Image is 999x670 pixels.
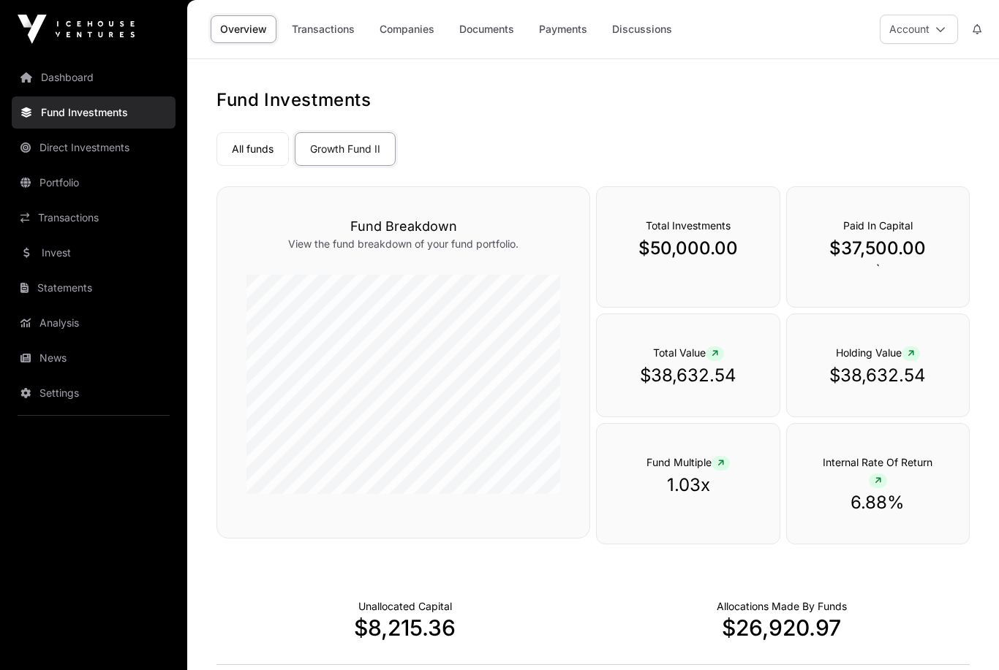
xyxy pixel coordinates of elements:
p: Capital Deployed Into Companies [717,599,847,614]
div: ` [786,186,970,308]
p: $50,000.00 [626,237,750,260]
a: Settings [12,377,176,409]
a: Invest [12,237,176,269]
p: Cash not yet allocated [358,599,452,614]
p: View the fund breakdown of your fund portfolio. [246,237,560,251]
span: Paid In Capital [843,219,913,232]
a: Transactions [12,202,176,234]
p: 1.03x [626,473,750,497]
p: $26,920.97 [593,614,970,641]
iframe: Chat Widget [926,600,999,670]
h3: Fund Breakdown [246,216,560,237]
p: $37,500.00 [816,237,940,260]
a: Growth Fund II [295,132,396,166]
p: $8,215.36 [216,614,593,641]
span: Holding Value [836,346,920,359]
a: Analysis [12,307,176,339]
button: Account [880,15,958,44]
img: Icehouse Ventures Logo [18,15,135,44]
a: Dashboard [12,61,176,94]
a: All funds [216,132,289,166]
p: 6.88% [816,491,940,514]
a: Statements [12,272,176,304]
a: Overview [211,15,276,43]
span: Total Investments [646,219,731,232]
span: Internal Rate Of Return [823,456,932,486]
a: Fund Investments [12,96,176,129]
a: News [12,342,176,374]
a: Documents [450,15,524,43]
h1: Fund Investments [216,88,970,112]
a: Discussions [603,15,682,43]
p: $38,632.54 [626,364,750,387]
a: Portfolio [12,167,176,199]
a: Transactions [282,15,364,43]
p: $38,632.54 [816,364,940,387]
span: Fund Multiple [646,456,730,468]
a: Companies [370,15,444,43]
a: Direct Investments [12,132,176,164]
span: Total Value [653,346,724,359]
a: Payments [529,15,597,43]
